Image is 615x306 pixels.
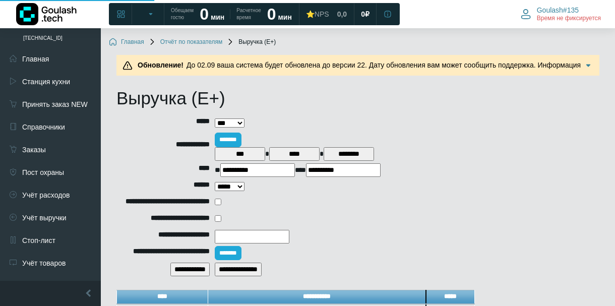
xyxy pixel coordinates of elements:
span: Выручка (Е+) [226,38,276,46]
a: Главная [109,38,144,46]
span: 0 [361,10,365,19]
img: Логотип компании Goulash.tech [16,3,77,25]
span: NPS [315,10,329,18]
strong: 0 [267,5,276,23]
a: 0 ₽ [355,5,376,23]
a: Отчёт по показателям [148,38,223,46]
div: ⭐ [306,10,329,19]
span: мин [211,13,224,21]
span: ₽ [365,10,370,19]
img: Подробнее [583,60,593,71]
span: мин [278,13,291,21]
a: ⭐NPS 0,0 [300,5,353,23]
img: Предупреждение [122,60,133,71]
span: Goulash#135 [537,6,579,15]
span: Расчетное время [236,7,261,21]
span: Обещаем гостю [171,7,194,21]
span: 0,0 [337,10,347,19]
strong: 0 [200,5,209,23]
h1: Выручка (Е+) [116,88,475,109]
span: До 02.09 ваша система будет обновлена до версии 22. Дату обновления вам может сообщить поддержка.... [135,61,581,80]
b: Обновление! [138,61,183,69]
button: Goulash#135 Время не фиксируется [515,4,607,25]
a: Обещаем гостю 0 мин Расчетное время 0 мин [165,5,298,23]
span: Время не фиксируется [537,15,601,23]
